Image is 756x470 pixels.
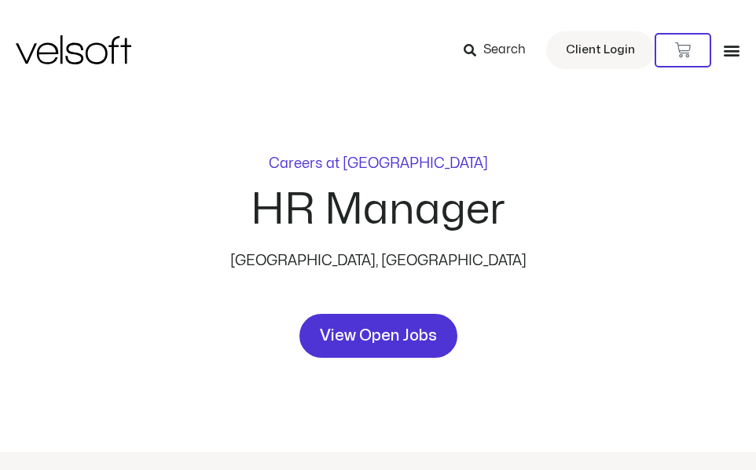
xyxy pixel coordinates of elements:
[269,157,488,171] p: Careers at [GEOGRAPHIC_DATA]
[483,40,526,60] span: Search
[16,35,131,64] img: Velsoft Training Materials
[320,323,437,348] span: View Open Jobs
[723,42,740,59] div: Menu Toggle
[566,40,635,60] span: Client Login
[546,31,655,69] a: Client Login
[213,250,543,272] p: [GEOGRAPHIC_DATA], [GEOGRAPHIC_DATA]
[251,189,505,231] h2: HR Manager
[299,314,457,358] a: View Open Jobs
[464,37,537,64] a: Search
